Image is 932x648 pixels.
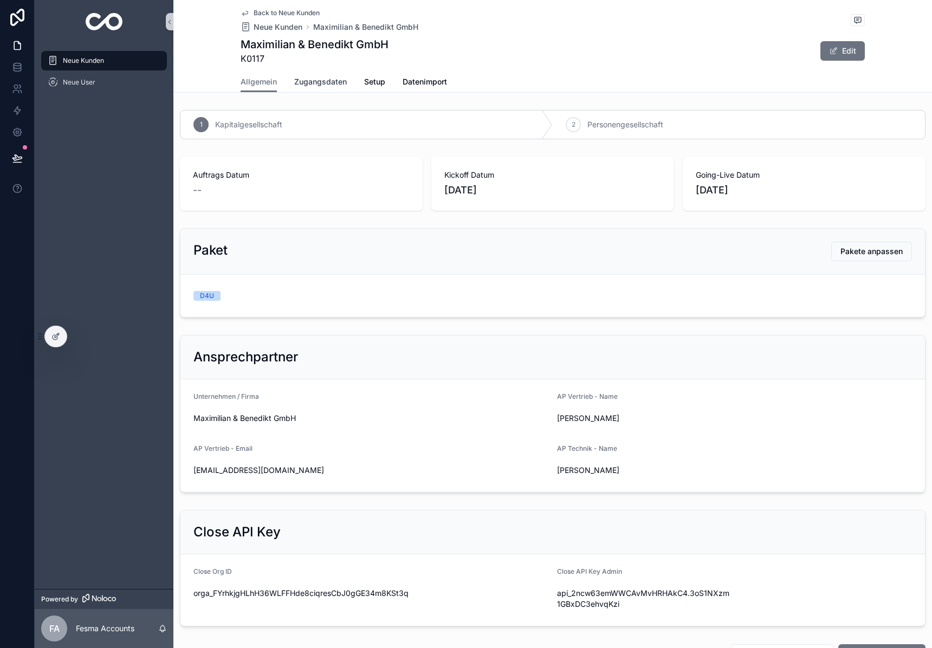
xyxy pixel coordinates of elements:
[364,76,385,87] span: Setup
[294,72,347,94] a: Zugangsdaten
[254,9,320,17] span: Back to Neue Kunden
[444,183,661,198] span: [DATE]
[557,588,730,610] span: api_2ncw63emWWCAvMvHRHAkC4.3oS1NXzm1GBxDC3ehvqKzi
[313,22,418,33] a: Maximilian & Benedikt GmbH
[49,622,60,635] span: FA
[200,120,203,129] span: 1
[193,413,548,424] span: Maximilian & Benedikt GmbH
[193,348,298,366] h2: Ansprechpartner
[193,242,228,259] h2: Paket
[41,595,78,604] span: Powered by
[193,444,253,452] span: AP Vertrieb - Email
[35,43,173,106] div: scrollable content
[403,76,447,87] span: Datenimport
[241,22,302,33] a: Neue Kunden
[254,22,302,33] span: Neue Kunden
[193,392,259,400] span: Unternehmen / Firma
[831,242,912,261] button: Pakete anpassen
[696,170,912,180] span: Going-Live Datum
[364,72,385,94] a: Setup
[63,78,95,87] span: Neue User
[41,73,167,92] a: Neue User
[557,465,730,476] span: [PERSON_NAME]
[241,76,277,87] span: Allgemein
[41,51,167,70] a: Neue Kunden
[86,13,123,30] img: App logo
[241,9,320,17] a: Back to Neue Kunden
[215,119,282,130] span: Kapitalgesellschaft
[76,623,134,634] p: Fesma Accounts
[241,72,277,93] a: Allgemein
[557,567,622,575] span: Close API Key Admin
[193,588,548,599] span: orga_FYrhkjgHLhH36WLFFHde8ciqresCbJ0gGE34m8KSt3q
[587,119,663,130] span: Personengesellschaft
[241,52,389,65] span: K0117
[193,170,410,180] span: Auftrags Datum
[193,465,548,476] span: [EMAIL_ADDRESS][DOMAIN_NAME]
[840,246,903,257] span: Pakete anpassen
[241,37,389,52] h1: Maximilian & Benedikt GmbH
[820,41,865,61] button: Edit
[572,120,575,129] span: 2
[403,72,447,94] a: Datenimport
[200,291,214,301] div: D4U
[193,567,232,575] span: Close Org ID
[294,76,347,87] span: Zugangsdaten
[444,170,661,180] span: Kickoff Datum
[557,413,730,424] span: [PERSON_NAME]
[696,183,912,198] span: [DATE]
[193,183,202,198] span: --
[557,444,617,452] span: AP Technik - Name
[35,589,173,609] a: Powered by
[63,56,104,65] span: Neue Kunden
[193,523,281,541] h2: Close API Key
[557,392,618,400] span: AP Vertrieb - Name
